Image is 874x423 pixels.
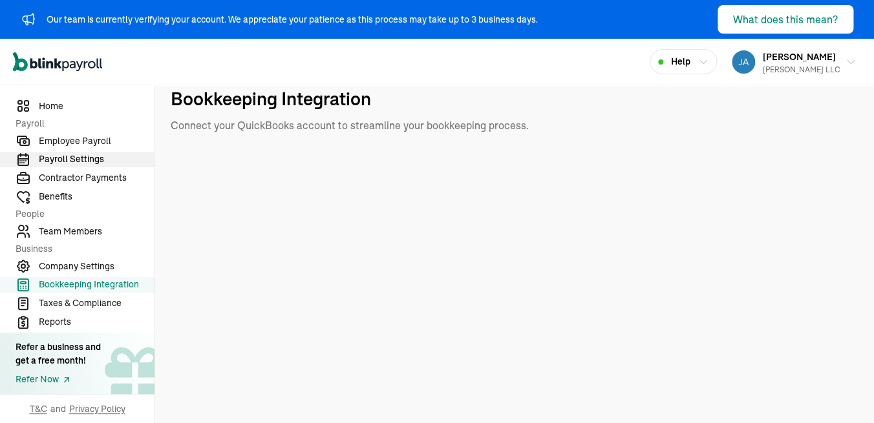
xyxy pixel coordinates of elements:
span: Home [39,99,155,113]
div: [PERSON_NAME] LLC [763,64,840,76]
span: Benefits [39,190,155,203]
button: [PERSON_NAME][PERSON_NAME] LLC [727,46,861,78]
button: Help [650,49,717,74]
span: Payroll [16,117,147,130]
button: What does this mean? [718,5,853,34]
span: Privacy Policy [69,402,125,415]
h1: Bookkeeping Integration [171,85,874,112]
div: What does this mean? [733,12,838,27]
span: Contractor Payments [39,171,155,185]
nav: Global [13,43,102,81]
span: Team Members [39,225,155,238]
span: Help [671,55,690,68]
span: Employee Payroll [39,134,155,148]
div: Our team is currently verifying your account. We appreciate your patience as this process may tak... [47,13,538,26]
span: Company Settings [39,260,155,273]
iframe: Chat Widget [659,284,874,423]
span: Taxes & Compliance [39,296,155,310]
span: Bookkeeping Integration [39,278,155,291]
a: Refer Now [16,373,101,386]
span: Business [16,242,147,256]
span: T&C [30,402,47,415]
p: Connect your QuickBooks account to streamline your bookkeeping process. [171,118,874,133]
span: People [16,207,147,221]
div: Refer a business and get a free month! [16,340,101,367]
span: Reports [39,315,155,329]
span: Payroll Settings [39,152,155,166]
span: [PERSON_NAME] [763,51,836,63]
